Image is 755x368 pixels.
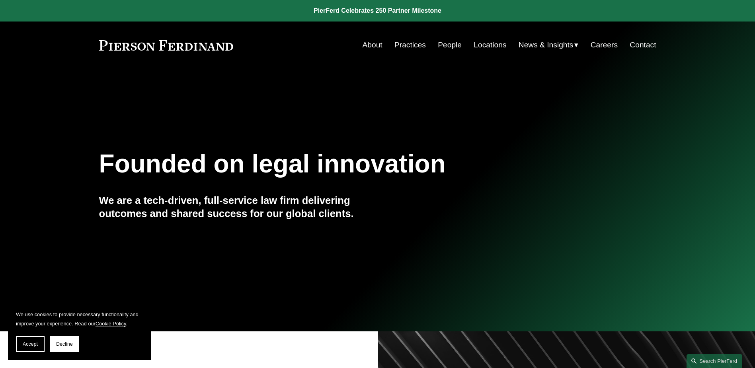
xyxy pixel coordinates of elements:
[687,354,742,368] a: Search this site
[96,321,126,327] a: Cookie Policy
[519,37,579,53] a: folder dropdown
[50,336,79,352] button: Decline
[630,37,656,53] a: Contact
[16,310,143,328] p: We use cookies to provide necessary functionality and improve your experience. Read our .
[519,38,574,52] span: News & Insights
[23,341,38,347] span: Accept
[394,37,426,53] a: Practices
[16,336,45,352] button: Accept
[363,37,382,53] a: About
[99,194,378,220] h4: We are a tech-driven, full-service law firm delivering outcomes and shared success for our global...
[474,37,506,53] a: Locations
[438,37,462,53] a: People
[591,37,618,53] a: Careers
[56,341,73,347] span: Decline
[8,302,151,360] section: Cookie banner
[99,149,564,178] h1: Founded on legal innovation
